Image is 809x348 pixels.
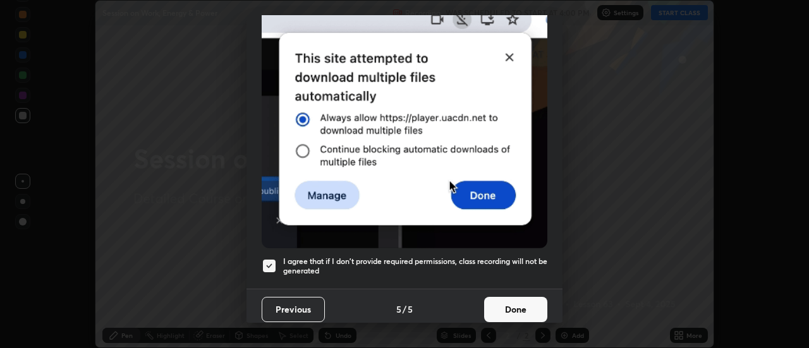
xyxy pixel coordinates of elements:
[403,303,406,316] h4: /
[484,297,547,322] button: Done
[396,303,401,316] h4: 5
[408,303,413,316] h4: 5
[262,297,325,322] button: Previous
[283,256,547,276] h5: I agree that if I don't provide required permissions, class recording will not be generated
